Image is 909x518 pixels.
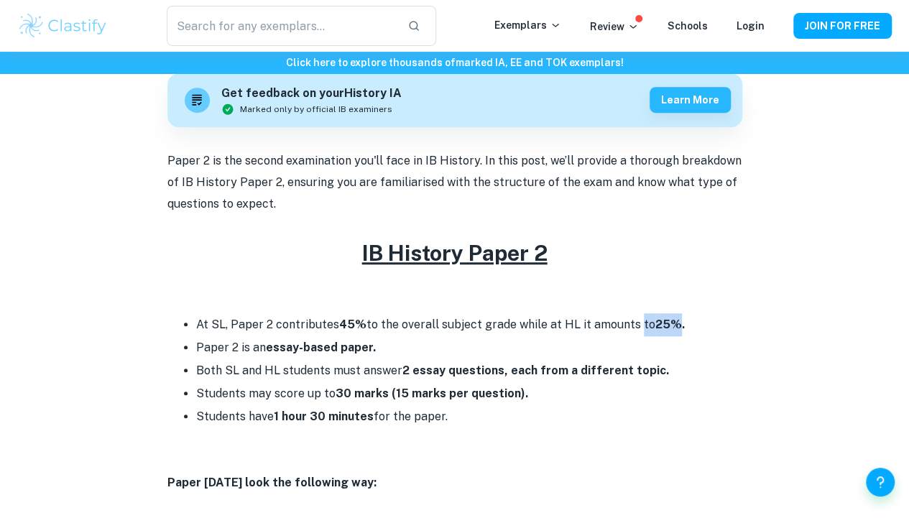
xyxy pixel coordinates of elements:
h6: Click here to explore thousands of marked IA, EE and TOK exemplars ! [3,55,906,70]
strong: 45% [339,318,366,331]
strong: 30 marks [336,387,389,400]
input: Search for any exemplars... [167,6,397,46]
li: Both SL and HL students must answer [196,359,742,382]
strong: (15 marks per question). [392,387,528,400]
span: Marked only by official IB examiners [240,103,392,116]
strong: 1 hour 30 minutes [274,410,374,423]
a: Schools [668,20,708,32]
button: JOIN FOR FREE [793,13,892,39]
a: Login [737,20,765,32]
p: Paper 2 is the second examination you'll face in IB History. In this post, we’ll provide a thorou... [167,150,742,216]
strong: essay-based paper. [266,341,376,354]
p: Exemplars [494,17,561,33]
p: Review [590,19,639,34]
img: Clastify logo [17,11,109,40]
button: Help and Feedback [866,468,895,496]
a: Get feedback on yourHistory IAMarked only by official IB examinersLearn more [167,73,742,127]
strong: 25%. [655,318,685,331]
li: At SL, Paper 2 contributes to the overall subject grade while at HL it amounts to [196,313,742,336]
li: Paper 2 is an [196,336,742,359]
li: Students may score up to [196,382,742,405]
u: IB History Paper 2 [362,240,548,266]
strong: 2 essay questions, each from a different topic. [402,364,669,377]
button: Learn more [650,87,731,113]
li: Students have for the paper. [196,405,742,428]
strong: Paper [DATE] look the following way: [167,476,377,489]
h6: Get feedback on your History IA [221,85,402,103]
